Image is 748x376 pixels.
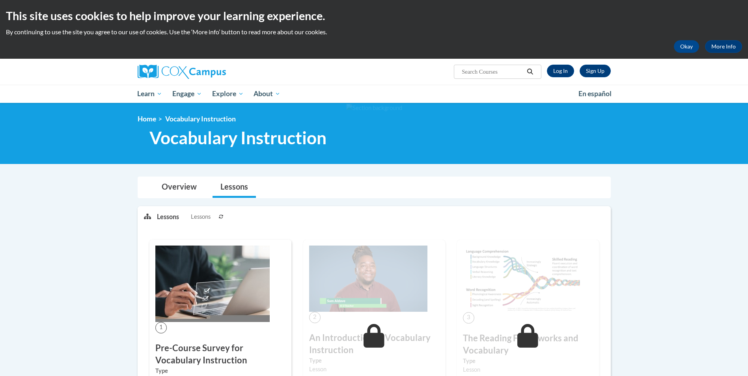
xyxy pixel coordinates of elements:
span: Explore [212,89,244,99]
span: 1 [155,322,167,333]
span: About [254,89,280,99]
div: Lesson [463,365,593,374]
a: Log In [547,65,574,77]
img: Section background [346,104,402,112]
a: Cox Campus [138,65,287,79]
p: Lessons [157,212,179,221]
a: Overview [154,177,205,198]
h2: This site uses cookies to help improve your learning experience. [6,8,742,24]
span: Vocabulary Instruction [149,127,326,148]
button: Search [524,67,536,76]
img: Cox Campus [138,65,226,79]
span: Engage [172,89,202,99]
a: About [248,85,285,103]
label: Type [155,367,285,375]
a: En español [573,86,617,102]
img: Course Image [463,246,581,312]
span: Learn [137,89,162,99]
a: Home [138,115,156,123]
span: Vocabulary Instruction [165,115,236,123]
span: Lessons [191,212,211,221]
img: Course Image [309,246,427,312]
a: Learn [132,85,168,103]
span: 3 [463,312,474,324]
div: Main menu [126,85,623,103]
img: Course Image [155,246,270,322]
a: Explore [207,85,249,103]
input: Search Courses [461,67,524,76]
span: 2 [309,312,321,323]
a: More Info [705,40,742,53]
button: Okay [674,40,699,53]
p: By continuing to use the site you agree to our use of cookies. Use the ‘More info’ button to read... [6,28,742,36]
span: En español [578,89,612,98]
a: Register [580,65,611,77]
h3: Pre-Course Survey for Vocabulary Instruction [155,342,285,367]
a: Engage [167,85,207,103]
div: Lesson [309,365,439,374]
a: Lessons [213,177,256,198]
h3: An Introduction to Vocabulary Instruction [309,332,439,356]
label: Type [309,356,439,365]
h3: The Reading Frameworks and Vocabulary [463,332,593,357]
label: Type [463,357,593,365]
